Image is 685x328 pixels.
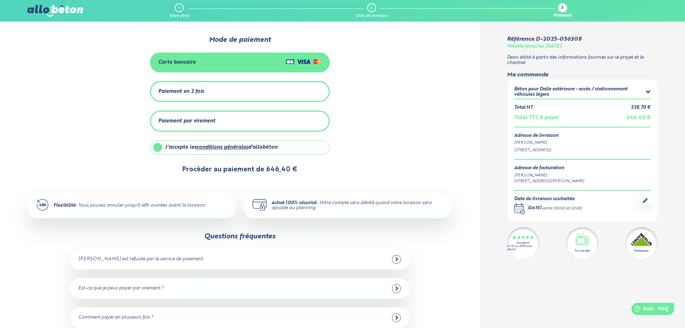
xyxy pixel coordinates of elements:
div: Adresse de livraison [514,133,650,139]
div: Valable jusqu'au [DATE] [507,44,562,49]
div: Vu à la télé [575,249,590,253]
div: Carte bancaire [158,59,196,66]
img: allobéton [27,5,83,17]
div: Adresse de facturation [514,166,584,171]
div: Paiement [553,14,571,18]
div: entre 10h00 et 12h00 [543,206,582,212]
div: Référence D-2025-056308 [507,36,581,42]
div: [PERSON_NAME] [514,140,650,146]
div: J'accepte les d'allobéton [165,144,278,150]
a: 2 Date de livraison [356,3,388,18]
div: 4.7/5 sur 2300 avis clients [507,245,539,251]
strong: Flexibilité [54,203,76,208]
div: 3 [561,6,563,11]
img: Cartes de crédit [286,57,321,66]
a: 3 Paiement [553,3,571,18]
div: [STREET_ADDRESS] [514,147,650,153]
div: Est-ce que je peux payer par virement ? [78,286,164,291]
div: [DATE] [528,206,541,212]
div: Mode de paiement [112,36,367,44]
div: Date de livraison [356,14,388,18]
div: Total TTC à payer [514,115,559,121]
div: Excellent [517,242,529,245]
div: Ma commande [507,72,658,78]
div: 538,70 € [631,105,650,111]
div: - [528,206,582,212]
div: Partenaire [634,249,648,253]
iframe: Help widget launcher [621,300,677,320]
div: Comment payer en plusieurs fois ? [78,315,153,320]
div: Date de livraison souhaitée [514,197,582,202]
div: Béton pour Dalle extérieure - accès / stationnement véhicules légers [514,87,646,97]
a: conditions générales [196,145,248,150]
div: Votre devis [169,14,189,18]
div: Questions fréquentes [204,233,275,241]
div: [PERSON_NAME] est refusée par le service de paiement. [78,257,204,262]
div: Paiement par virement [158,118,215,124]
div: Paiement en 2 fois [158,89,204,95]
div: [PERSON_NAME] [514,172,584,179]
strong: Achat 100% sécurisé [271,201,316,205]
div: - Votre compte sera débité quand votre livraison sera ajoutée au planning [271,201,443,211]
div: Total HT [514,105,533,111]
summary: Béton pour Dalle extérieure - accès / stationnement véhicules légers [514,87,650,99]
div: - Vous pouvez annuler jusqu'à 48h ouvrées avant la livraison [54,203,205,208]
div: 1 [178,6,180,10]
button: Procèder au paiement de 646,40 € [175,161,305,179]
a: 1 Votre devis [169,3,189,18]
div: 2 [370,6,372,10]
p: Devis édité à partir des informations fournies sur le projet et le chantier [507,55,658,66]
span: 646,40 € [626,115,650,120]
div: [STREET_ADDRESS][PERSON_NAME] [514,178,584,184]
